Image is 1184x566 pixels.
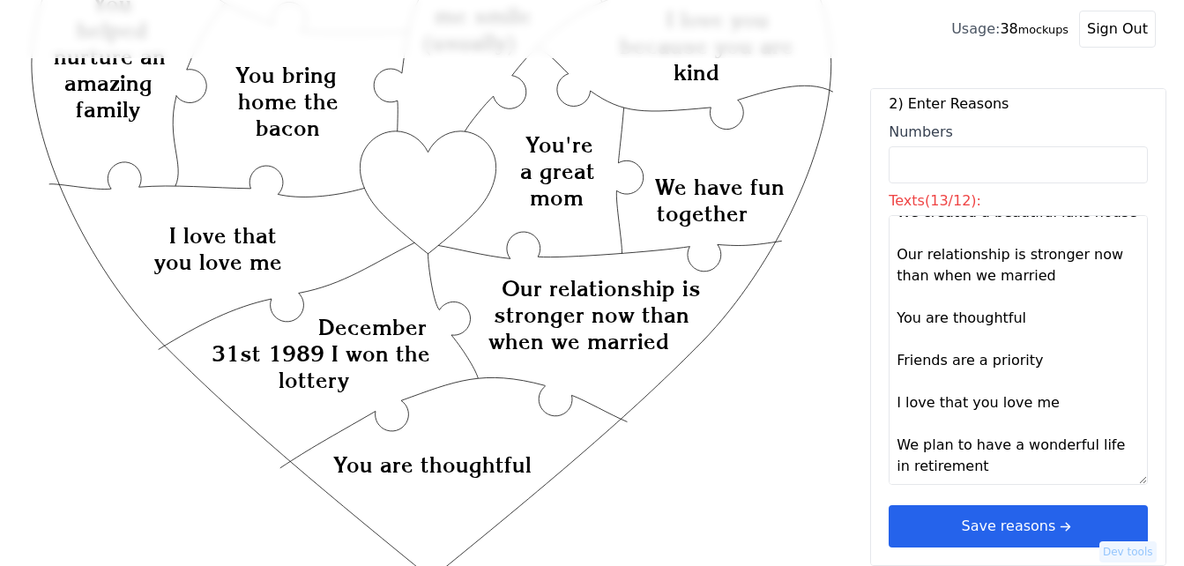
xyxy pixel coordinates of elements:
[54,43,166,70] text: nurture an
[1055,517,1075,536] svg: arrow right short
[889,505,1148,547] button: Save reasonsarrow right short
[889,122,1148,143] div: Numbers
[1018,23,1069,36] small: mockups
[951,20,1000,37] span: Usage:
[334,451,532,478] text: You are thoughtful
[655,175,785,201] text: We have fun
[154,249,282,275] text: you love me
[212,340,431,367] text: 31st 1989 I won the
[1099,541,1157,562] button: Dev tools
[889,190,1148,212] div: Texts
[951,19,1069,40] div: 38
[530,184,584,211] text: mom
[169,222,277,249] text: I love that
[889,215,1148,485] textarea: Texts(13/12):
[525,131,593,158] text: You're
[488,328,669,354] text: when we married
[925,192,981,209] span: (13/12):
[502,275,701,302] text: Our relationship is
[318,314,427,340] text: December
[494,302,689,328] text: stronger now than
[1079,11,1156,48] button: Sign Out
[64,70,153,96] text: amazing
[238,88,339,115] text: home the
[256,115,320,141] text: bacon
[279,367,349,393] text: lottery
[76,96,140,123] text: family
[520,158,595,184] text: a great
[889,146,1148,183] input: Numbers
[674,59,719,86] text: kind
[620,33,793,59] text: because you are
[657,201,748,227] text: together
[889,93,1148,115] label: 2) Enter Reasons
[235,62,337,88] text: You bring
